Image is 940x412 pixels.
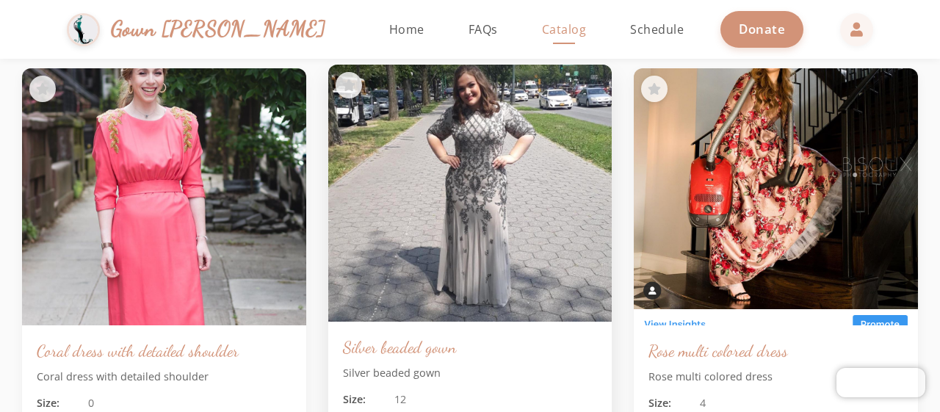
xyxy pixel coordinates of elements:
span: Schedule [630,21,684,37]
span: Size: [343,391,387,408]
span: Size: [648,395,693,411]
a: Gown [PERSON_NAME] [67,10,341,50]
img: Coral dress with detailed shoulder [22,68,306,325]
h3: Silver beaded gown [343,336,598,358]
span: Home [389,21,424,37]
span: Donate [739,21,785,37]
span: Catalog [542,21,587,37]
a: Donate [720,11,803,47]
span: 4 [700,395,706,411]
span: FAQs [469,21,498,37]
p: Rose multi colored dress [648,369,903,385]
iframe: Chatra live chat [836,368,925,397]
h3: Rose multi colored dress [648,340,903,361]
img: Silver beaded gown [321,58,619,328]
span: 0 [88,395,94,411]
span: Size: [37,395,81,411]
img: Gown Gmach Logo [67,13,100,46]
span: Gown [PERSON_NAME] [111,13,326,45]
span: 12 [394,391,406,408]
p: Silver beaded gown [343,365,598,381]
h3: Coral dress with detailed shoulder [37,340,292,361]
img: Rose multi colored dress [634,68,918,325]
p: Coral dress with detailed shoulder [37,369,292,385]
